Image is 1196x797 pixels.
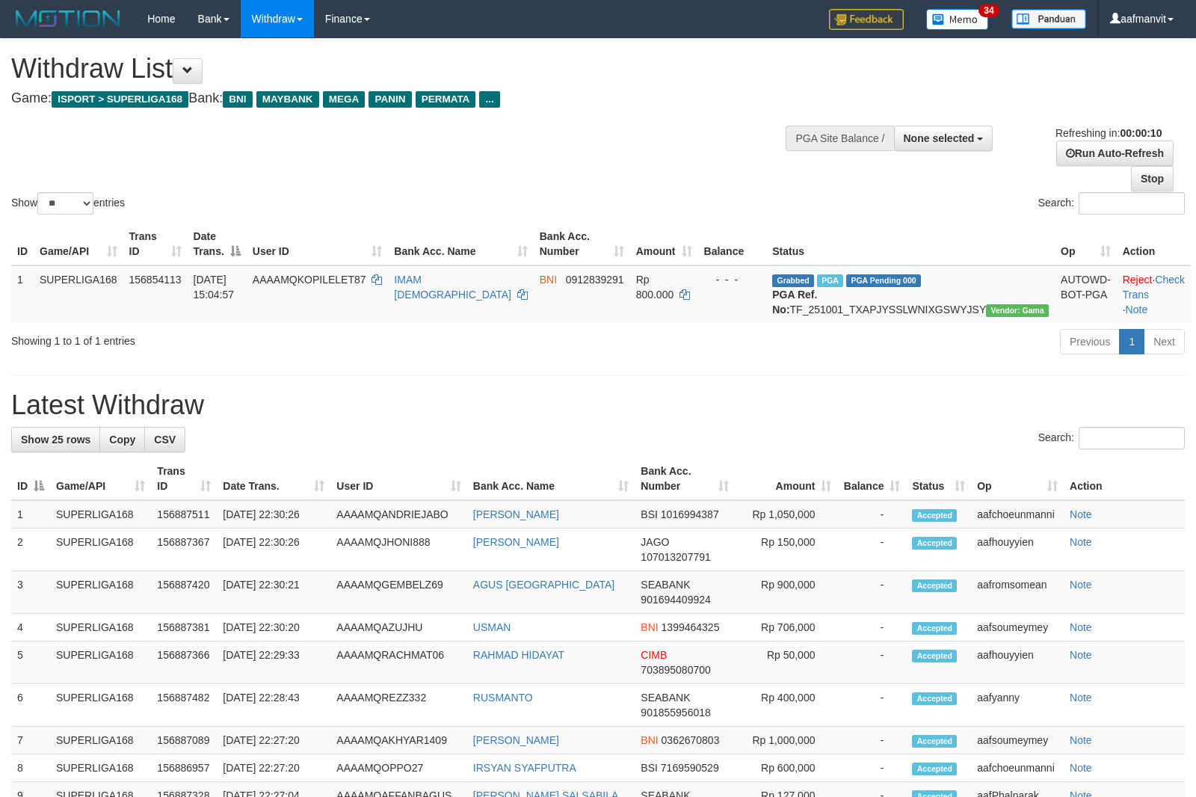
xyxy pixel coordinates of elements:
[37,192,93,215] select: Showentries
[52,91,188,108] span: ISPORT > SUPERLIGA168
[369,91,411,108] span: PANIN
[837,458,906,500] th: Balance: activate to sort column ascending
[21,434,90,446] span: Show 25 rows
[11,427,100,452] a: Show 25 rows
[1123,274,1185,301] a: Check Trans
[11,614,50,641] td: 4
[473,762,576,774] a: IRSYAN SYAFPUTRA
[1131,166,1174,191] a: Stop
[641,649,667,661] span: CIMB
[330,727,467,754] td: AAAAMQAKHYAR1409
[129,274,182,286] span: 156854113
[11,91,783,106] h4: Game: Bank:
[641,551,710,563] span: Copy 107013207791 to clipboard
[217,754,330,782] td: [DATE] 22:27:20
[394,274,511,301] a: IMAM [DEMOGRAPHIC_DATA]
[894,126,993,151] button: None selected
[661,762,719,774] span: Copy 7169590529 to clipboard
[1038,427,1185,449] label: Search:
[772,289,817,316] b: PGA Ref. No:
[151,529,217,571] td: 156887367
[662,621,720,633] span: Copy 1399464325 to clipboard
[473,579,614,591] a: AGUS [GEOGRAPHIC_DATA]
[473,536,559,548] a: [PERSON_NAME]
[735,754,837,782] td: Rp 600,000
[330,529,467,571] td: AAAAMQJHONI888
[1055,265,1117,323] td: AUTOWD-BOT-PGA
[704,272,761,287] div: - - -
[906,458,971,500] th: Status: activate to sort column ascending
[11,390,1185,420] h1: Latest Withdraw
[151,641,217,684] td: 156887366
[735,529,837,571] td: Rp 150,000
[971,500,1064,529] td: aafchoeunmanni
[1070,734,1092,746] a: Note
[50,614,151,641] td: SUPERLIGA168
[837,500,906,529] td: -
[194,274,235,301] span: [DATE] 15:04:57
[217,500,330,529] td: [DATE] 22:30:26
[223,91,252,108] span: BNI
[467,458,635,500] th: Bank Acc. Name: activate to sort column ascending
[641,579,690,591] span: SEABANK
[735,684,837,727] td: Rp 400,000
[566,274,624,286] span: Copy 0912839291 to clipboard
[50,500,151,529] td: SUPERLIGA168
[217,614,330,641] td: [DATE] 22:30:20
[217,727,330,754] td: [DATE] 22:27:20
[388,223,533,265] th: Bank Acc. Name: activate to sort column ascending
[786,126,893,151] div: PGA Site Balance /
[473,508,559,520] a: [PERSON_NAME]
[662,734,720,746] span: Copy 0362670803 to clipboard
[217,458,330,500] th: Date Trans.: activate to sort column ascending
[11,529,50,571] td: 2
[247,223,389,265] th: User ID: activate to sort column ascending
[971,727,1064,754] td: aafsoumeymey
[904,132,975,144] span: None selected
[837,754,906,782] td: -
[473,621,511,633] a: USMAN
[1055,127,1162,139] span: Refreshing in:
[735,458,837,500] th: Amount: activate to sort column ascending
[698,223,767,265] th: Balance
[766,223,1055,265] th: Status
[912,579,957,592] span: Accepted
[1144,329,1185,354] a: Next
[766,265,1055,323] td: TF_251001_TXAPJYSSLWNIXGSWYJSY
[636,274,674,301] span: Rp 800.000
[837,641,906,684] td: -
[11,727,50,754] td: 7
[11,223,34,265] th: ID
[978,4,999,17] span: 34
[641,594,710,606] span: Copy 901694409924 to clipboard
[1060,329,1120,354] a: Previous
[837,529,906,571] td: -
[188,223,247,265] th: Date Trans.: activate to sort column descending
[661,508,719,520] span: Copy 1016994387 to clipboard
[986,304,1049,317] span: Vendor URL: https://trx31.1velocity.biz
[534,223,630,265] th: Bank Acc. Number: activate to sort column ascending
[11,54,783,84] h1: Withdraw List
[641,536,669,548] span: JAGO
[330,754,467,782] td: AAAAMQOPPO27
[34,265,123,323] td: SUPERLIGA168
[971,571,1064,614] td: aafromsomean
[1070,508,1092,520] a: Note
[829,9,904,30] img: Feedback.jpg
[1123,274,1153,286] a: Reject
[735,641,837,684] td: Rp 50,000
[50,458,151,500] th: Game/API: activate to sort column ascending
[540,274,557,286] span: BNI
[641,692,690,704] span: SEABANK
[50,571,151,614] td: SUPERLIGA168
[641,734,658,746] span: BNI
[11,192,125,215] label: Show entries
[912,509,957,522] span: Accepted
[330,458,467,500] th: User ID: activate to sort column ascending
[11,641,50,684] td: 5
[330,684,467,727] td: AAAAMQREZZ332
[817,274,843,287] span: Marked by aafchhiseyha
[735,614,837,641] td: Rp 706,000
[1117,223,1191,265] th: Action
[1070,692,1092,704] a: Note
